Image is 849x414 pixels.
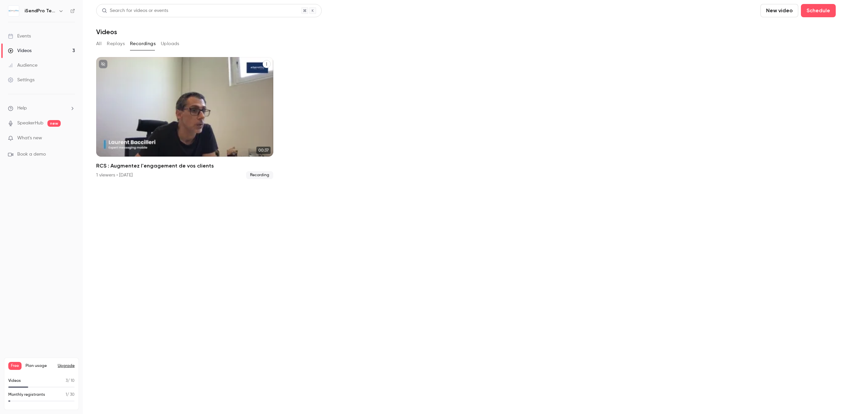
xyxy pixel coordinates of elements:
[801,4,836,17] button: Schedule
[96,57,273,179] a: 00:37RCS : Augmentez l'engagement de vos clients1 viewers • [DATE]Recording
[8,47,32,54] div: Videos
[130,38,156,49] button: Recordings
[66,378,75,384] p: / 10
[96,57,273,179] li: RCS : Augmentez l'engagement de vos clients
[8,33,31,39] div: Events
[67,135,75,141] iframe: Noticeable Trigger
[96,38,101,49] button: All
[11,17,16,23] img: website_grey.svg
[107,38,125,49] button: Replays
[8,6,19,16] img: iSendPro Telecom
[256,147,271,154] span: 00:37
[75,38,81,44] img: tab_keywords_by_traffic_grey.svg
[66,392,75,398] p: / 30
[66,393,67,397] span: 1
[34,39,51,43] div: Domaine
[96,57,836,179] ul: Videos
[17,135,42,142] span: What's new
[96,162,273,170] h2: RCS : Augmentez l'engagement de vos clients
[8,77,34,83] div: Settings
[17,105,27,112] span: Help
[8,62,37,69] div: Audience
[83,39,101,43] div: Mots-clés
[17,17,75,23] div: Domaine: [DOMAIN_NAME]
[760,4,798,17] button: New video
[246,171,273,179] span: Recording
[8,392,45,398] p: Monthly registrants
[19,11,33,16] div: v 4.0.25
[99,60,107,68] button: unpublished
[47,120,61,127] span: new
[27,38,32,44] img: tab_domain_overview_orange.svg
[26,363,54,369] span: Plan usage
[11,11,16,16] img: logo_orange.svg
[96,172,133,178] div: 1 viewers • [DATE]
[17,120,43,127] a: SpeakerHub
[96,28,117,36] h1: Videos
[25,8,56,14] h6: iSendPro Telecom
[17,151,46,158] span: Book a demo
[8,378,21,384] p: Videos
[8,362,22,370] span: Free
[8,105,75,112] li: help-dropdown-opener
[102,7,168,14] div: Search for videos or events
[58,363,75,369] button: Upgrade
[66,379,68,383] span: 3
[161,38,179,49] button: Uploads
[96,4,836,410] section: Videos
